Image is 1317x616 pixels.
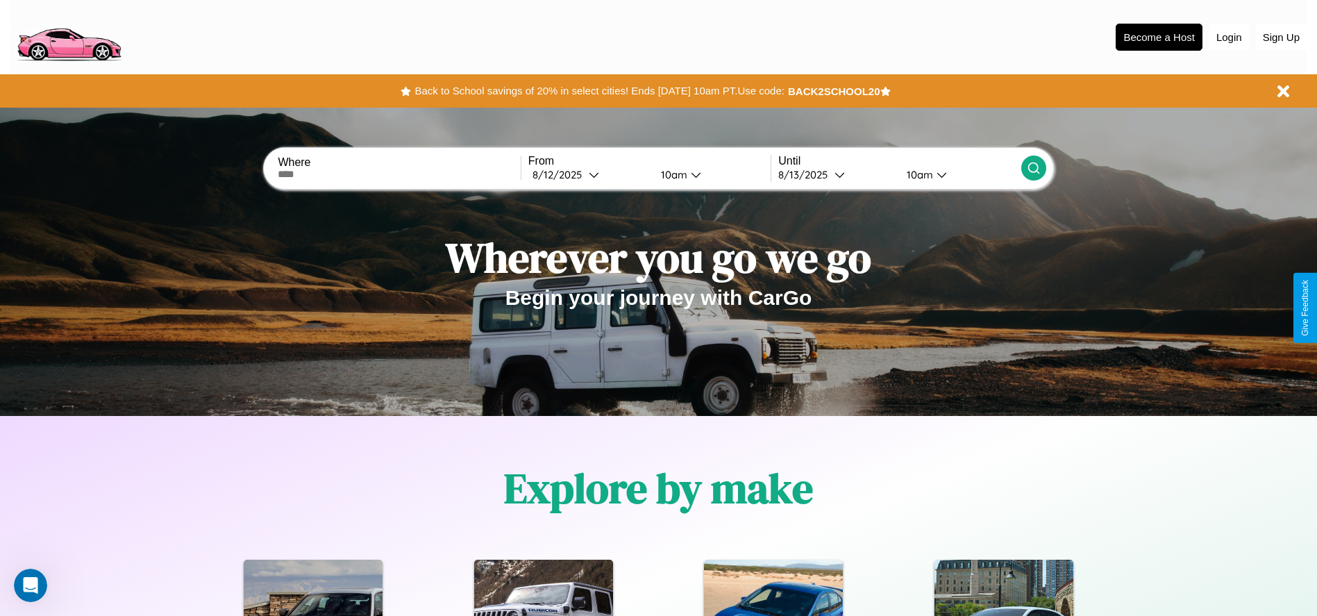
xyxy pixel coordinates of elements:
[778,168,834,181] div: 8 / 13 / 2025
[654,168,691,181] div: 10am
[278,156,520,169] label: Where
[1256,24,1307,50] button: Sign Up
[532,168,589,181] div: 8 / 12 / 2025
[788,85,880,97] b: BACK2SCHOOL20
[14,569,47,602] iframe: Intercom live chat
[411,81,787,101] button: Back to School savings of 20% in select cities! Ends [DATE] 10am PT.Use code:
[528,167,650,182] button: 8/12/2025
[504,460,813,517] h1: Explore by make
[778,155,1021,167] label: Until
[1300,280,1310,336] div: Give Feedback
[1209,24,1249,50] button: Login
[528,155,771,167] label: From
[900,168,937,181] div: 10am
[1116,24,1202,51] button: Become a Host
[650,167,771,182] button: 10am
[10,7,127,65] img: logo
[896,167,1021,182] button: 10am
